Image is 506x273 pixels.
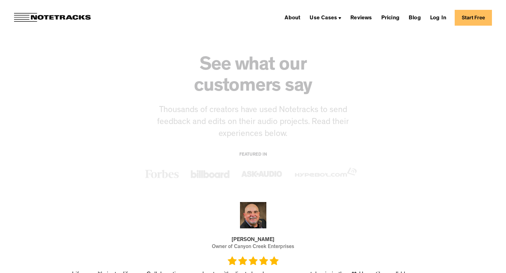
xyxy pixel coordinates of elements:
[307,12,344,23] div: Use Cases
[282,12,303,23] a: About
[241,167,283,181] img: Ask Audio logo
[144,167,180,181] img: forbes logo
[427,12,449,23] a: Log In
[212,245,294,251] div: Owner of Canyon Creek Enterprises
[191,167,229,181] img: billboard logo
[348,12,375,23] a: Reviews
[378,12,402,23] a: Pricing
[406,12,424,23] a: Blog
[310,15,337,21] div: Use Cases
[455,10,492,26] a: Start Free
[294,167,357,178] img: Hypebox.com logo
[239,152,267,157] div: Featured IN
[148,105,358,141] div: Thousands of creators have used Notetracks to send feedback and edits on their audio projects. Re...
[194,56,312,98] h1: See what our customers say
[232,237,274,245] div: [PERSON_NAME]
